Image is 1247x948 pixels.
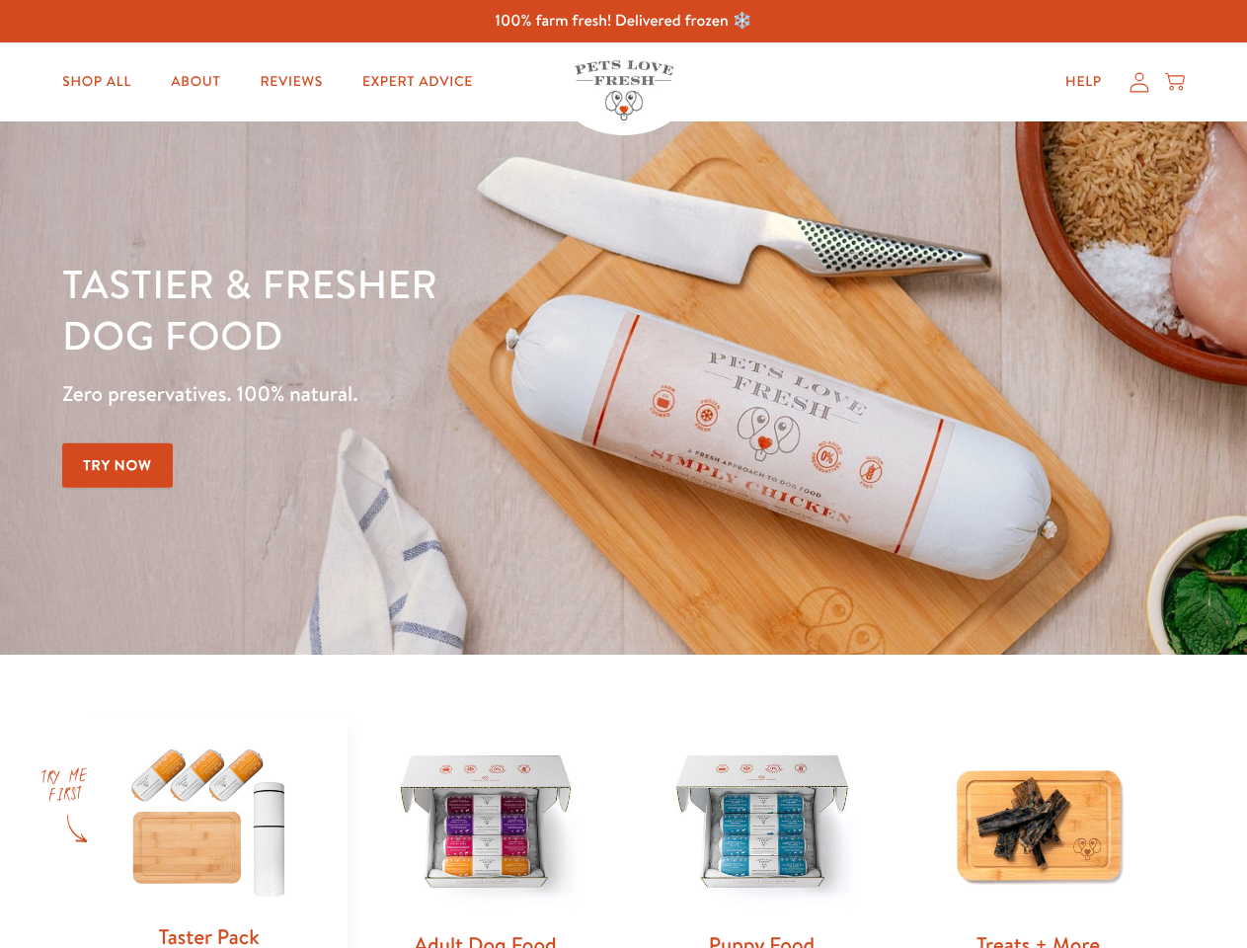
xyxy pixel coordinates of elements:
a: Shop All [46,62,147,102]
p: Zero preservatives. 100% natural. [62,376,811,412]
a: Help [1050,62,1118,102]
h1: Tastier & fresher dog food [62,258,811,360]
a: Try Now [62,443,173,488]
img: Pets Love Fresh [575,60,673,120]
a: Reviews [244,62,338,102]
a: About [155,62,236,102]
a: Expert Advice [347,62,489,102]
